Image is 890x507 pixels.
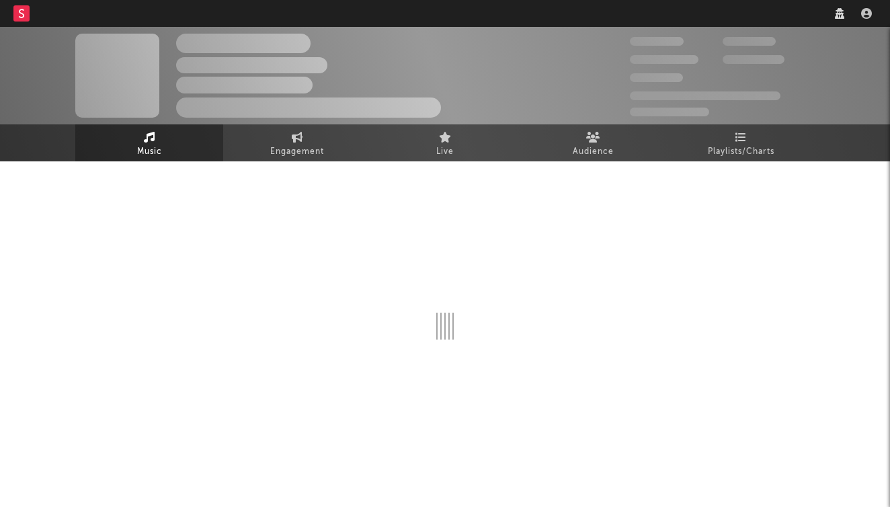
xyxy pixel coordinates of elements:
span: 50,000,000 [630,55,698,64]
a: Live [371,124,519,161]
span: Engagement [270,144,324,160]
span: 1,000,000 [723,55,784,64]
span: Audience [573,144,614,160]
span: 50,000,000 Monthly Listeners [630,91,780,100]
span: 100,000 [723,37,776,46]
span: 100,000 [630,73,683,82]
span: Playlists/Charts [708,144,774,160]
span: 300,000 [630,37,684,46]
a: Playlists/Charts [667,124,815,161]
span: Live [436,144,454,160]
a: Music [75,124,223,161]
span: Music [137,144,162,160]
a: Engagement [223,124,371,161]
span: Jump Score: 85.0 [630,108,709,116]
a: Audience [519,124,667,161]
